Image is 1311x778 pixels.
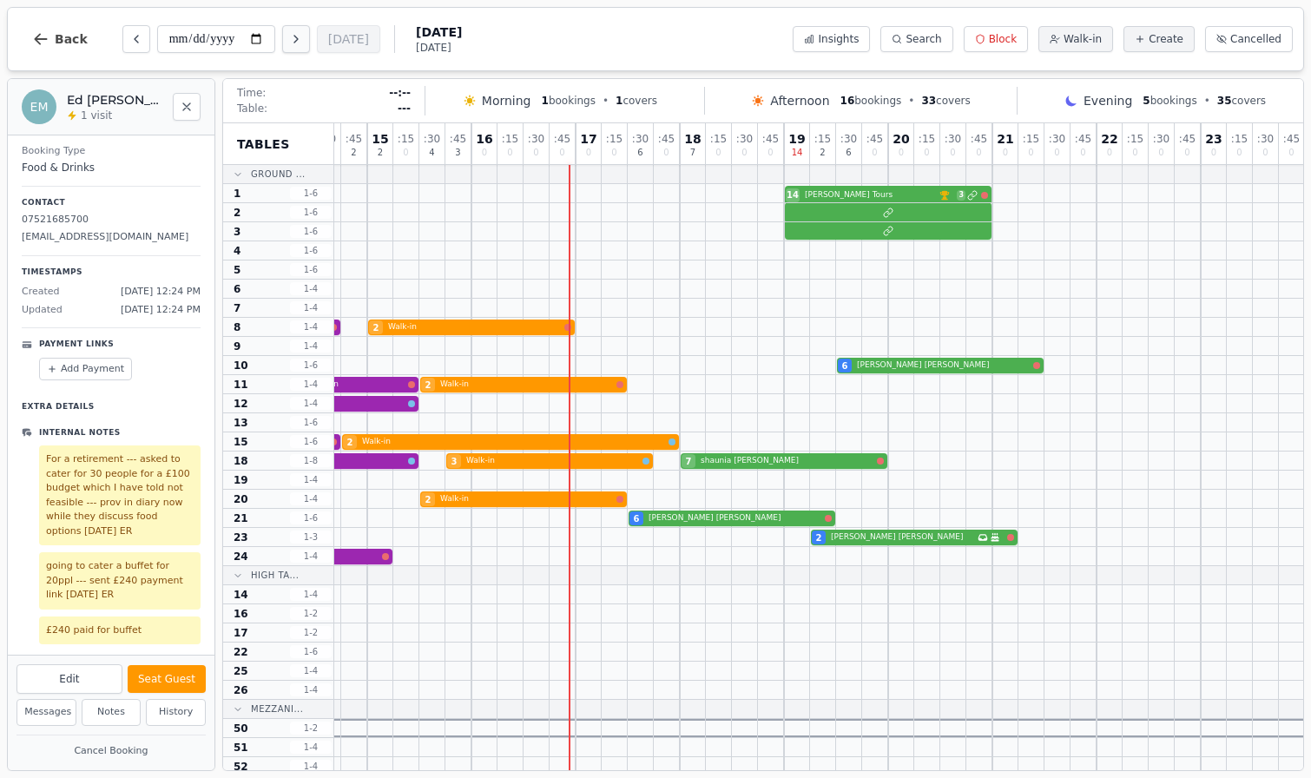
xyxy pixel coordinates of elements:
[1217,94,1266,108] span: covers
[1205,133,1222,145] span: 23
[1127,134,1143,144] span: : 15
[1230,32,1281,46] span: Cancelled
[840,134,857,144] span: : 30
[846,148,851,157] span: 6
[234,206,240,220] span: 2
[234,511,248,525] span: 21
[290,454,332,467] span: 1 - 8
[22,144,201,159] dt: Booking Type
[16,741,206,762] button: Cancel Booking
[586,148,591,157] span: 0
[1179,134,1196,144] span: : 45
[1231,134,1248,144] span: : 15
[378,148,383,157] span: 2
[290,511,332,524] span: 1 - 6
[440,493,613,505] span: Walk-in
[1101,133,1117,145] span: 22
[234,454,248,468] span: 18
[388,321,561,333] span: Walk-in
[997,133,1013,145] span: 21
[290,473,332,486] span: 1 - 4
[290,359,332,372] span: 1 - 6
[924,148,929,157] span: 0
[290,282,332,295] span: 1 - 4
[632,134,649,144] span: : 30
[251,569,299,582] span: High Ta...
[290,225,332,238] span: 1 - 6
[686,455,692,468] span: 7
[533,148,538,157] span: 0
[921,94,970,108] span: covers
[81,109,112,122] span: 1 visit
[634,512,640,525] span: 6
[1205,26,1293,52] button: Cancelled
[290,607,332,620] span: 1 - 2
[637,148,642,157] span: 6
[22,160,201,175] dd: Food & Drinks
[425,493,432,506] span: 2
[606,134,623,144] span: : 15
[476,133,492,145] span: 16
[1084,92,1132,109] span: Evening
[290,741,332,754] span: 1 - 4
[290,645,332,658] span: 1 - 6
[1143,94,1196,108] span: bookings
[372,133,388,145] span: 15
[455,148,460,157] span: 3
[290,378,332,391] span: 1 - 4
[234,359,248,373] span: 10
[39,427,121,439] p: Internal Notes
[16,664,122,694] button: Edit
[234,340,240,353] span: 9
[559,148,564,157] span: 0
[237,102,267,115] span: Table:
[857,359,1030,372] span: [PERSON_NAME] [PERSON_NAME]
[346,134,362,144] span: : 45
[234,416,248,430] span: 13
[22,285,60,300] span: Created
[290,550,332,563] span: 1 - 4
[899,148,904,157] span: 0
[1064,32,1102,46] span: Walk-in
[290,187,332,200] span: 1 - 6
[290,435,332,448] span: 1 - 6
[416,41,462,55] span: [DATE]
[237,86,266,100] span: Time:
[18,18,102,60] button: Back
[234,473,248,487] span: 19
[234,320,240,334] span: 8
[317,25,380,53] button: [DATE]
[22,197,201,209] p: Contact
[603,94,609,108] span: •
[22,89,56,124] div: EM
[290,588,332,601] span: 1 - 4
[1204,94,1210,108] span: •
[921,95,936,107] span: 33
[22,267,201,279] p: Timestamps
[403,148,408,157] span: 0
[950,148,955,157] span: 0
[290,206,332,219] span: 1 - 6
[866,134,883,144] span: : 45
[741,148,747,157] span: 0
[234,531,248,544] span: 23
[290,416,332,429] span: 1 - 6
[663,148,669,157] span: 0
[466,455,639,467] span: Walk-in
[976,148,981,157] span: 0
[1049,134,1065,144] span: : 30
[128,665,206,693] button: Seat Guest
[1262,148,1268,157] span: 0
[67,91,162,109] h2: Ed [PERSON_NAME]
[440,379,613,391] span: Walk-in
[234,760,248,774] span: 52
[39,358,132,381] button: Add Payment
[373,321,379,334] span: 2
[872,148,877,157] span: 0
[310,379,405,391] span: Walk-in
[290,397,332,410] span: 1 - 4
[234,550,248,564] span: 24
[282,25,310,53] button: Next day
[805,189,936,201] span: [PERSON_NAME] Tours
[616,94,657,108] span: covers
